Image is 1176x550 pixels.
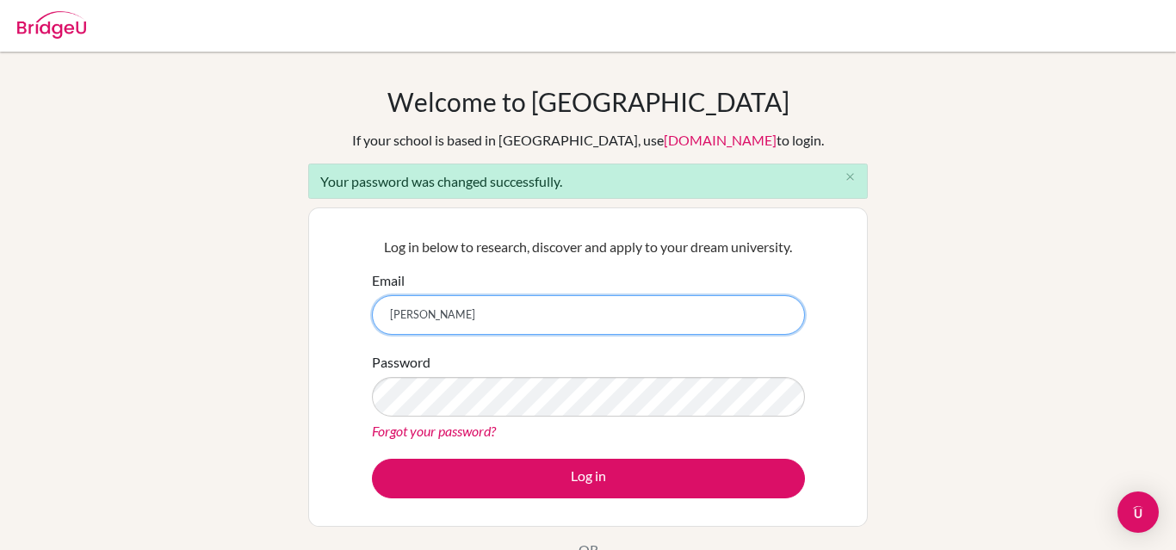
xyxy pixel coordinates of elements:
label: Email [372,270,405,291]
img: Bridge-U [17,11,86,39]
button: Close [832,164,867,190]
button: Log in [372,459,805,498]
h1: Welcome to [GEOGRAPHIC_DATA] [387,86,789,117]
i: close [844,170,857,183]
div: Open Intercom Messenger [1117,491,1159,533]
p: Log in below to research, discover and apply to your dream university. [372,237,805,257]
a: Forgot your password? [372,423,496,439]
div: If your school is based in [GEOGRAPHIC_DATA], use to login. [352,130,824,151]
label: Password [372,352,430,373]
a: [DOMAIN_NAME] [664,132,777,148]
div: Your password was changed successfully. [308,164,868,199]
